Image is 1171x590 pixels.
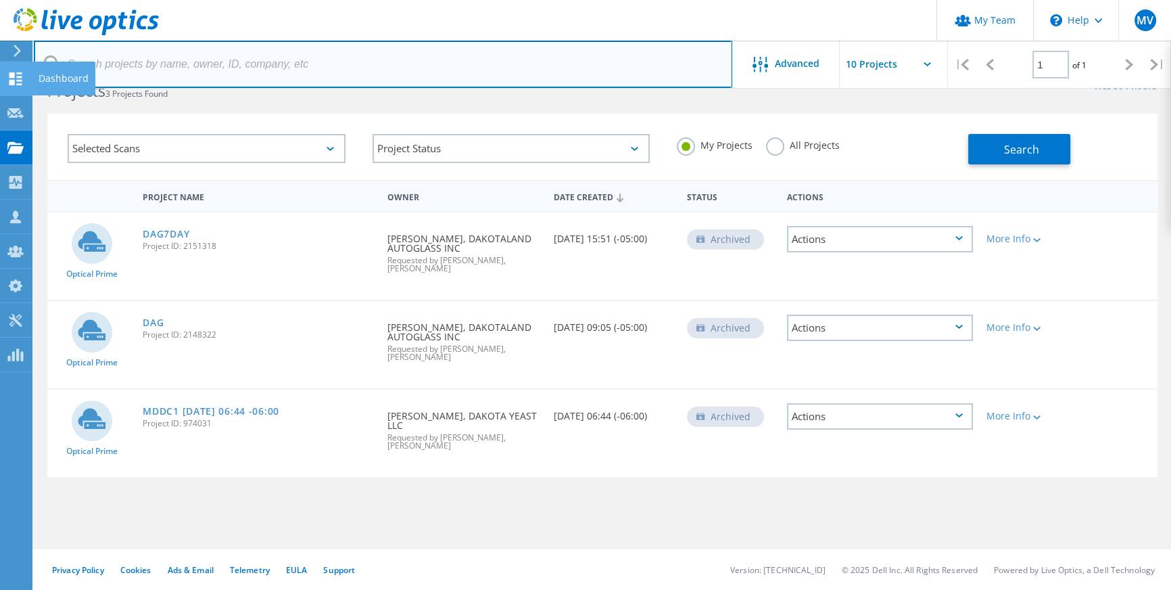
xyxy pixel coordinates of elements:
span: Requested by [PERSON_NAME], [PERSON_NAME] [387,345,540,361]
span: Project ID: 2148322 [143,331,373,339]
div: [DATE] 15:51 (-05:00) [547,212,680,257]
a: Support [323,564,355,576]
a: DAG [143,318,164,327]
div: Archived [687,318,764,338]
div: [PERSON_NAME], DAKOTALAND AUTOGLASS INC [381,301,547,375]
div: Status [680,183,780,208]
a: Cookies [120,564,151,576]
a: MDDC1 [DATE] 06:44 -06:00 [143,407,279,416]
div: | [1143,41,1171,89]
a: Privacy Policy [52,564,104,576]
span: 3 Projects Found [105,88,168,99]
div: Project Status [373,134,650,163]
div: Dashboard [39,74,89,83]
div: Selected Scans [68,134,345,163]
div: [PERSON_NAME], DAKOTA YEAST LLC [381,390,547,463]
div: [DATE] 09:05 (-05:00) [547,301,680,346]
svg: \n [1050,14,1062,26]
div: More Info [986,411,1061,421]
div: More Info [986,323,1061,332]
div: Archived [687,407,764,427]
label: My Projects [677,137,752,150]
a: Live Optics Dashboard [14,28,159,38]
a: DAG7DAY [143,229,189,239]
div: Actions [787,315,974,341]
div: Actions [787,226,974,252]
div: Actions [787,403,974,430]
button: Search [968,134,1070,164]
a: Ads & Email [168,564,214,576]
div: More Info [986,234,1061,244]
div: Archived [687,229,764,250]
div: Owner [381,183,547,208]
span: Advanced [775,59,819,68]
div: [PERSON_NAME], DAKOTALAND AUTOGLASS INC [381,212,547,286]
span: Optical Prime [66,447,118,455]
div: Date Created [547,183,680,209]
span: Optical Prime [66,270,118,278]
input: Search projects by name, owner, ID, company, etc [34,41,732,88]
span: Search [1004,142,1039,157]
div: Actions [780,183,980,208]
li: Version: [TECHNICAL_ID] [730,564,826,576]
span: Optical Prime [66,359,118,367]
span: Project ID: 2151318 [143,242,373,250]
span: Requested by [PERSON_NAME], [PERSON_NAME] [387,256,540,273]
span: of 1 [1072,60,1086,71]
div: | [948,41,976,89]
span: MV [1137,15,1153,26]
label: All Projects [766,137,840,150]
li: Powered by Live Optics, a Dell Technology [994,564,1155,576]
span: Project ID: 974031 [143,419,373,428]
li: © 2025 Dell Inc. All Rights Reserved [842,564,978,576]
div: Project Name [136,183,380,208]
div: [DATE] 06:44 (-06:00) [547,390,680,434]
a: EULA [286,564,307,576]
span: Requested by [PERSON_NAME], [PERSON_NAME] [387,434,540,450]
a: Telemetry [230,564,270,576]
